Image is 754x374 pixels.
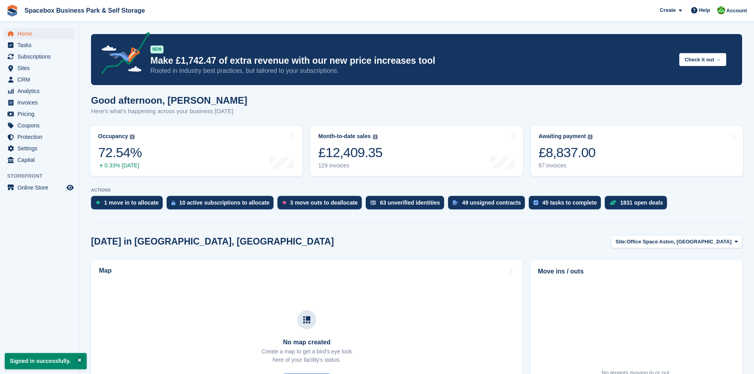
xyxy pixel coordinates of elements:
[277,196,366,213] a: 3 move outs to deallocate
[4,40,75,51] a: menu
[529,196,605,213] a: 45 tasks to complete
[17,74,65,85] span: CRM
[104,199,159,206] div: 1 move in to allocate
[539,162,596,169] div: 87 invoices
[17,154,65,165] span: Capital
[370,200,376,205] img: verify_identity-adf6edd0f0f0b5bbfe63781bf79b02c33cf7c696d77639b501bdc392416b5a36.svg
[91,95,247,106] h1: Good afternoon, [PERSON_NAME]
[21,4,148,17] a: Spacebox Business Park & Self Storage
[588,135,593,139] img: icon-info-grey-7440780725fd019a000dd9b08b2336e03edf1995a4989e88bcd33f0948082b44.svg
[627,238,731,246] span: Office Space Aston, [GEOGRAPHIC_DATA]
[373,135,378,139] img: icon-info-grey-7440780725fd019a000dd9b08b2336e03edf1995a4989e88bcd33f0948082b44.svg
[538,267,735,276] h2: Move ins / outs
[95,32,150,77] img: price-adjustments-announcement-icon-8257ccfd72463d97f412b2fc003d46551f7dbcb40ab6d574587a9cd5c0d94...
[98,133,128,140] div: Occupancy
[453,200,458,205] img: contract_signature_icon-13c848040528278c33f63329250d36e43548de30e8caae1d1a13099fd9432cc5.svg
[99,267,112,274] h2: Map
[91,196,167,213] a: 1 move in to allocate
[179,199,270,206] div: 10 active subscriptions to allocate
[4,154,75,165] a: menu
[318,144,382,161] div: £12,409.35
[679,53,726,66] button: Check it out →
[7,172,79,180] span: Storefront
[542,199,597,206] div: 45 tasks to complete
[699,6,710,14] span: Help
[17,120,65,131] span: Coupons
[17,51,65,62] span: Subscriptions
[91,188,742,193] p: ACTIONS
[539,144,596,161] div: £8,837.00
[660,6,676,14] span: Create
[4,74,75,85] a: menu
[17,108,65,120] span: Pricing
[5,353,87,369] p: Signed in successfully.
[4,28,75,39] a: menu
[539,133,586,140] div: Awaiting payment
[6,5,18,17] img: stora-icon-8386f47178a22dfd0bd8f6a31ec36ba5ce8667c1dd55bd0f319d3a0aa187defe.svg
[531,126,743,176] a: Awaiting payment £8,837.00 87 invoices
[290,199,358,206] div: 3 move outs to deallocate
[4,182,75,193] a: menu
[462,199,521,206] div: 49 unsigned contracts
[17,97,65,108] span: Invoices
[4,120,75,131] a: menu
[262,339,352,346] h3: No map created
[366,196,448,213] a: 63 unverified identities
[262,347,352,364] p: Create a map to get a bird's eye look here of your facility's status.
[4,85,75,97] a: menu
[303,316,310,323] img: map-icn-33ee37083ee616e46c38cad1a60f524a97daa1e2b2c8c0bc3eb3415660979fc1.svg
[4,63,75,74] a: menu
[611,235,742,248] button: Site: Office Space Aston, [GEOGRAPHIC_DATA]
[448,196,529,213] a: 49 unsigned contracts
[150,66,673,75] p: Rooted in industry best practices, but tailored to your subscriptions.
[98,144,142,161] div: 72.54%
[171,200,175,205] img: active_subscription_to_allocate_icon-d502201f5373d7db506a760aba3b589e785aa758c864c3986d89f69b8ff3...
[318,133,370,140] div: Month-to-date sales
[310,126,522,176] a: Month-to-date sales £12,409.35 129 invoices
[96,200,100,205] img: move_ins_to_allocate_icon-fdf77a2bb77ea45bf5b3d319d69a93e2d87916cf1d5bf7949dd705db3b84f3ca.svg
[4,131,75,142] a: menu
[17,85,65,97] span: Analytics
[150,55,673,66] p: Make £1,742.47 of extra revenue with our new price increases tool
[17,63,65,74] span: Sites
[4,97,75,108] a: menu
[318,162,382,169] div: 129 invoices
[726,7,747,15] span: Account
[98,162,142,169] div: 0.33% [DATE]
[534,200,538,205] img: task-75834270c22a3079a89374b754ae025e5fb1db73e45f91037f5363f120a921f8.svg
[4,51,75,62] a: menu
[380,199,440,206] div: 63 unverified identities
[65,183,75,192] a: Preview store
[150,46,163,53] div: NEW
[610,200,616,205] img: deal-1b604bf984904fb50ccaf53a9ad4b4a5d6e5aea283cecdc64d6e3604feb123c2.svg
[4,143,75,154] a: menu
[130,135,135,139] img: icon-info-grey-7440780725fd019a000dd9b08b2336e03edf1995a4989e88bcd33f0948082b44.svg
[620,199,663,206] div: 1831 open deals
[615,238,627,246] span: Site:
[4,108,75,120] a: menu
[91,236,334,247] h2: [DATE] in [GEOGRAPHIC_DATA], [GEOGRAPHIC_DATA]
[17,40,65,51] span: Tasks
[90,126,302,176] a: Occupancy 72.54% 0.33% [DATE]
[605,196,671,213] a: 1831 open deals
[17,131,65,142] span: Protection
[717,6,725,14] img: Brijesh Kumar
[17,143,65,154] span: Settings
[282,200,286,205] img: move_outs_to_deallocate_icon-f764333ba52eb49d3ac5e1228854f67142a1ed5810a6f6cc68b1a99e826820c5.svg
[17,182,65,193] span: Online Store
[167,196,277,213] a: 10 active subscriptions to allocate
[91,107,247,116] p: Here's what's happening across your business [DATE]
[17,28,65,39] span: Home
